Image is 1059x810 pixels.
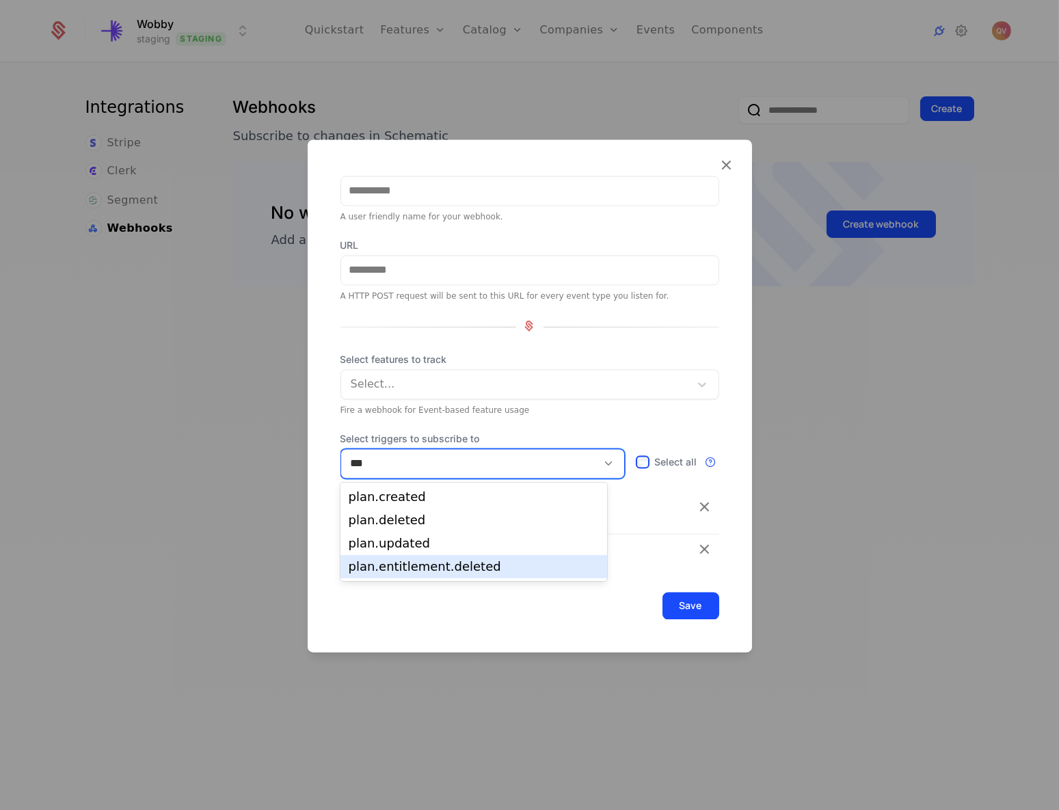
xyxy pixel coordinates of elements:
[349,537,600,550] div: plan.updated
[340,405,719,416] div: Fire a webhook for Event-based feature usage
[349,491,600,503] div: plan.created
[351,376,683,392] div: Select...
[340,432,626,446] span: Select triggers to subscribe to
[349,514,600,526] div: plan.deleted
[655,457,697,467] span: Select all
[636,456,649,469] input: Select all
[349,561,600,573] div: plan.entitlement.deleted
[340,211,719,222] div: A user friendly name for your webhook.
[340,239,719,252] label: URL
[340,353,719,366] span: Select features to track
[340,291,719,301] div: A HTTP POST request will be sent to this URL for every event type you listen for.
[662,592,719,619] button: Save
